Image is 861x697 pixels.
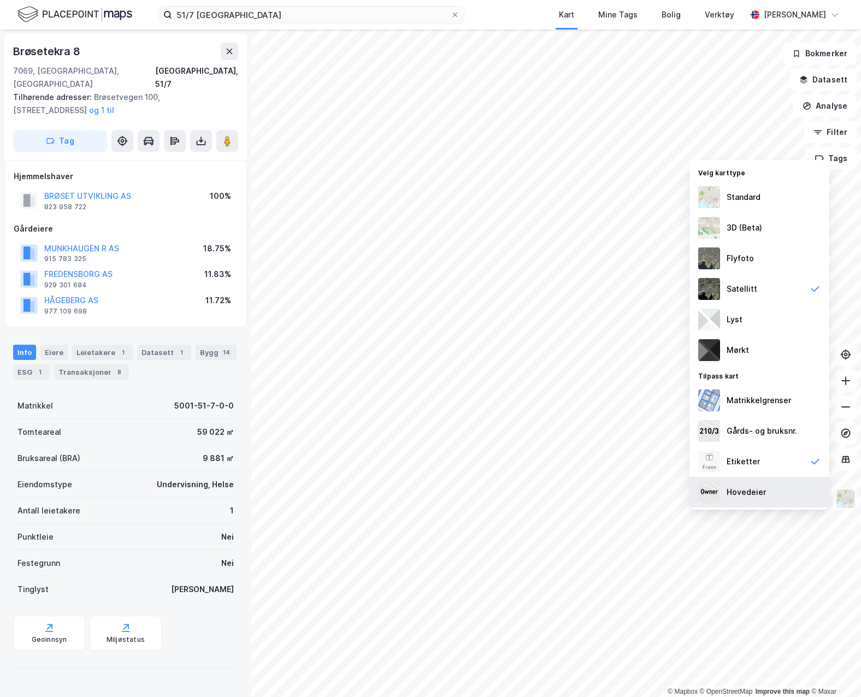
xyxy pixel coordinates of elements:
[17,452,80,465] div: Bruksareal (BRA)
[698,389,720,411] img: cadastreBorders.cfe08de4b5ddd52a10de.jpeg
[689,162,829,182] div: Velg karttype
[698,217,720,239] img: Z
[44,203,86,211] div: 823 958 722
[705,8,734,21] div: Verktøy
[727,344,749,357] div: Mørkt
[559,8,574,21] div: Kart
[17,504,80,517] div: Antall leietakere
[117,347,128,358] div: 1
[172,7,451,23] input: Søk på adresse, matrikkel, gårdeiere, leietakere eller personer
[727,313,742,326] div: Lyst
[804,121,857,143] button: Filter
[174,399,234,412] div: 5001-51-7-0-0
[668,688,698,695] a: Mapbox
[17,557,60,570] div: Festegrunn
[72,345,133,360] div: Leietakere
[221,557,234,570] div: Nei
[793,95,857,117] button: Analyse
[698,451,720,472] img: Z
[13,43,82,60] div: Brøsetekra 8
[137,345,191,360] div: Datasett
[806,645,861,697] iframe: Chat Widget
[756,688,810,695] a: Improve this map
[689,365,829,385] div: Tilpass kart
[205,294,231,307] div: 11.72%
[230,504,234,517] div: 1
[17,5,132,24] img: logo.f888ab2527a4732fd821a326f86c7f29.svg
[44,281,87,290] div: 929 301 684
[13,64,155,91] div: 7069, [GEOGRAPHIC_DATA], [GEOGRAPHIC_DATA]
[221,347,232,358] div: 14
[727,191,760,204] div: Standard
[764,8,826,21] div: [PERSON_NAME]
[203,242,231,255] div: 18.75%
[698,420,720,442] img: cadastreKeys.547ab17ec502f5a4ef2b.jpeg
[40,345,68,360] div: Eiere
[157,478,234,491] div: Undervisning, Helse
[662,8,681,21] div: Bolig
[783,43,857,64] button: Bokmerker
[17,583,49,596] div: Tinglyst
[196,345,237,360] div: Bygg
[17,399,53,412] div: Matrikkel
[13,130,107,152] button: Tag
[698,278,720,300] img: 9k=
[197,426,234,439] div: 59 022 ㎡
[727,282,757,296] div: Satellitt
[13,364,50,380] div: ESG
[835,488,856,509] img: Z
[598,8,638,21] div: Mine Tags
[698,481,720,503] img: majorOwner.b5e170eddb5c04bfeeff.jpeg
[727,486,766,499] div: Hovedeier
[700,688,753,695] a: OpenStreetMap
[13,345,36,360] div: Info
[790,69,857,91] button: Datasett
[806,147,857,169] button: Tags
[727,252,754,265] div: Flyfoto
[727,394,791,407] div: Matrikkelgrenser
[44,255,86,263] div: 915 783 325
[176,347,187,358] div: 1
[210,190,231,203] div: 100%
[17,426,61,439] div: Tomteareal
[17,478,72,491] div: Eiendomstype
[698,247,720,269] img: Z
[203,452,234,465] div: 9 881 ㎡
[44,307,87,316] div: 977 109 698
[698,309,720,330] img: luj3wr1y2y3+OchiMxRmMxRlscgabnMEmZ7DJGWxyBpucwSZnsMkZbHIGm5zBJmewyRlscgabnMEmZ7DJGWxyBpucwSZnsMkZ...
[14,170,238,183] div: Hjemmelshaver
[698,186,720,208] img: Z
[171,583,234,596] div: [PERSON_NAME]
[155,64,238,91] div: [GEOGRAPHIC_DATA], 51/7
[107,635,145,644] div: Miljøstatus
[698,339,720,361] img: nCdM7BzjoCAAAAAElFTkSuQmCC
[727,424,797,438] div: Gårds- og bruksnr.
[727,455,760,468] div: Etiketter
[54,364,129,380] div: Transaksjoner
[32,635,67,644] div: Geoinnsyn
[13,91,229,117] div: Brøsetvegen 100, [STREET_ADDRESS]
[727,221,762,234] div: 3D (Beta)
[13,92,94,102] span: Tilhørende adresser:
[14,222,238,235] div: Gårdeiere
[17,530,54,544] div: Punktleie
[221,530,234,544] div: Nei
[114,367,125,377] div: 8
[204,268,231,281] div: 11.83%
[34,367,45,377] div: 1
